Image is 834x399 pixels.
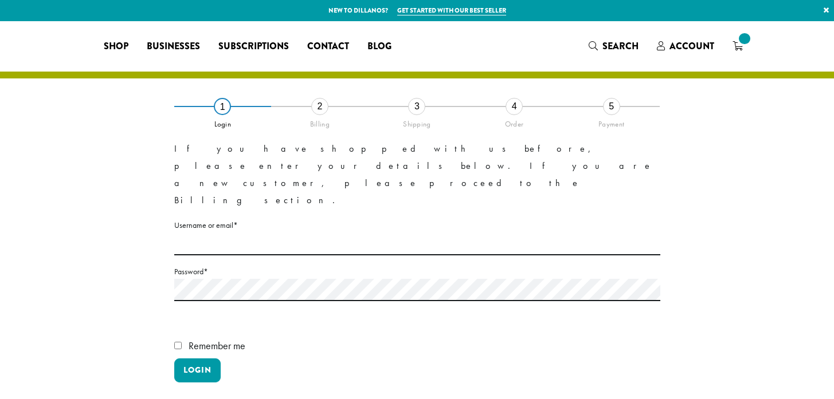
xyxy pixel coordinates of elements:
[408,98,425,115] div: 3
[311,98,328,115] div: 2
[397,6,506,15] a: Get started with our best seller
[465,115,563,129] div: Order
[104,39,128,54] span: Shop
[603,98,620,115] div: 5
[218,39,289,54] span: Subscriptions
[174,342,182,349] input: Remember me
[669,39,714,53] span: Account
[271,115,369,129] div: Billing
[174,358,221,382] button: Login
[174,140,660,209] p: If you have shopped with us before, please enter your details below. If you are a new customer, p...
[506,98,523,115] div: 4
[369,115,466,129] div: Shipping
[367,39,391,54] span: Blog
[307,39,349,54] span: Contact
[602,39,639,53] span: Search
[563,115,660,129] div: Payment
[580,37,648,56] a: Search
[174,264,660,279] label: Password
[95,37,138,56] a: Shop
[174,115,272,129] div: Login
[174,218,660,232] label: Username or email
[147,39,200,54] span: Businesses
[189,339,245,352] span: Remember me
[214,98,231,115] div: 1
